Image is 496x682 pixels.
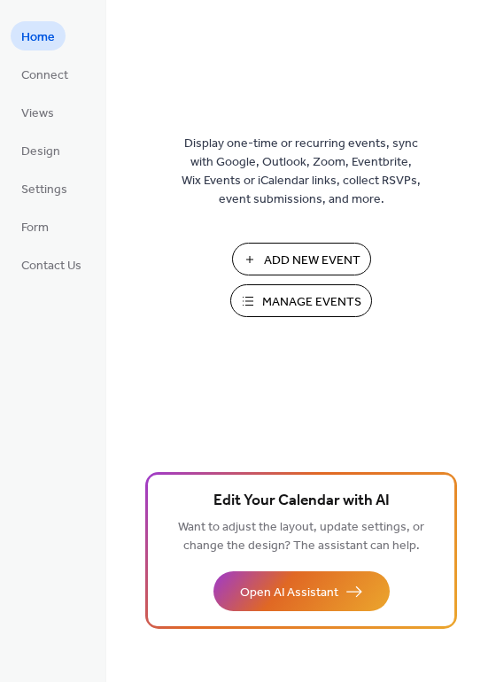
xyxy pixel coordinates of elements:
span: Want to adjust the layout, update settings, or change the design? The assistant can help. [178,515,424,558]
span: Views [21,105,54,123]
span: Home [21,28,55,47]
span: Manage Events [262,293,361,312]
span: Connect [21,66,68,85]
button: Add New Event [232,243,371,275]
span: Open AI Assistant [240,584,338,602]
a: Home [11,21,66,50]
span: Contact Us [21,257,81,275]
a: Views [11,97,65,127]
a: Contact Us [11,250,92,279]
span: Form [21,219,49,237]
span: Edit Your Calendar with AI [213,489,390,514]
span: Settings [21,181,67,199]
a: Settings [11,174,78,203]
button: Open AI Assistant [213,571,390,611]
a: Form [11,212,59,241]
button: Manage Events [230,284,372,317]
span: Display one-time or recurring events, sync with Google, Outlook, Zoom, Eventbrite, Wix Events or ... [182,135,421,209]
a: Connect [11,59,79,89]
a: Design [11,136,71,165]
span: Add New Event [264,252,360,270]
span: Design [21,143,60,161]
